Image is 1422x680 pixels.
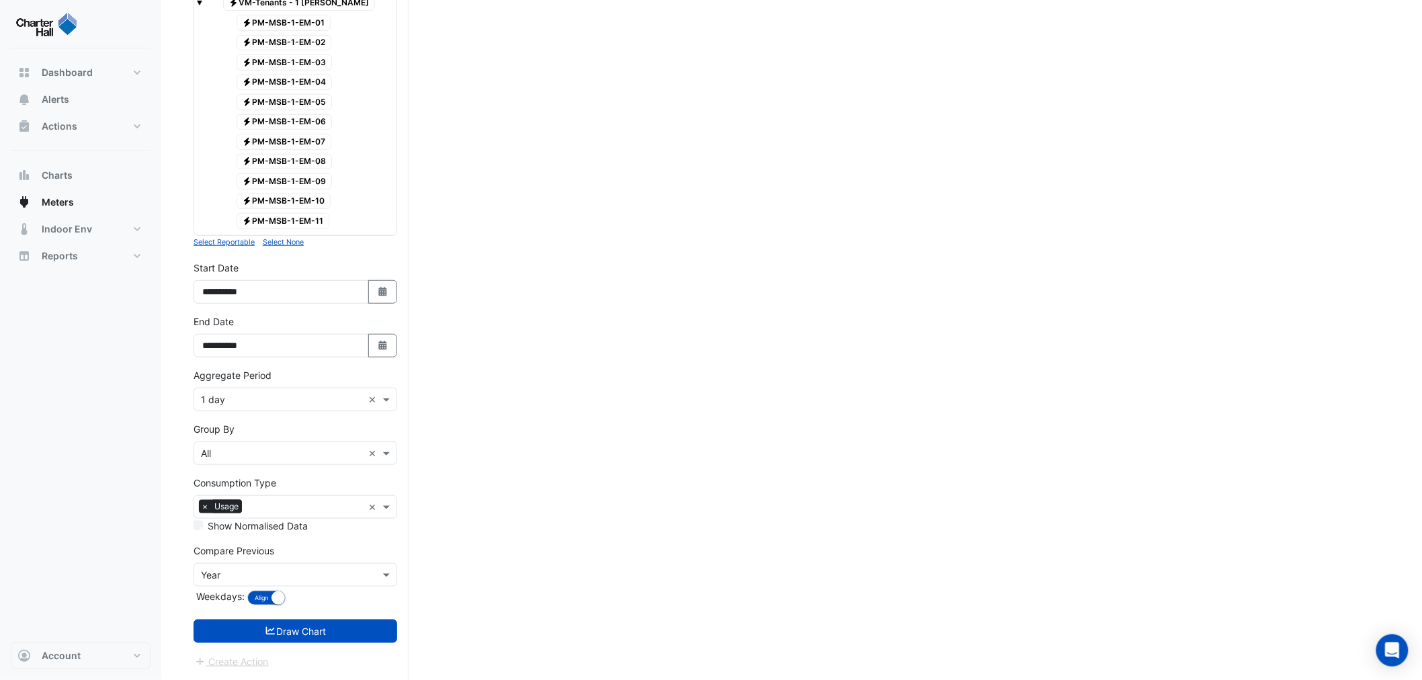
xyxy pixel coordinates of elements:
app-icon: Dashboard [17,66,31,79]
button: Charts [11,162,151,189]
fa-icon: Electricity [242,157,252,167]
app-icon: Reports [17,249,31,263]
fa-icon: Select Date [377,286,389,298]
span: Usage [211,500,242,513]
fa-icon: Electricity [242,57,252,67]
label: Group By [194,422,235,436]
label: Show Normalised Data [208,519,308,533]
label: Aggregate Period [194,368,271,382]
label: Consumption Type [194,476,276,490]
small: Select None [263,238,304,247]
span: PM-MSB-1-EM-06 [237,114,333,130]
button: Dashboard [11,59,151,86]
span: Clear [368,500,380,514]
fa-icon: Electricity [242,38,252,48]
img: Company Logo [16,11,77,38]
label: Weekdays: [194,589,245,603]
span: Charts [42,169,73,182]
span: × [199,500,211,513]
span: PM-MSB-1-EM-04 [237,75,333,91]
span: PM-MSB-1-EM-01 [237,15,331,31]
label: Compare Previous [194,544,274,558]
div: Open Intercom Messenger [1376,634,1409,667]
button: Select Reportable [194,236,255,248]
span: PM-MSB-1-EM-02 [237,35,332,51]
span: PM-MSB-1-EM-08 [237,154,333,170]
app-escalated-ticket-create-button: Please draw the charts first [194,655,269,667]
fa-icon: Electricity [242,77,252,87]
small: Select Reportable [194,238,255,247]
fa-icon: Electricity [242,216,252,226]
span: Account [42,649,81,663]
button: Draw Chart [194,620,397,643]
app-icon: Meters [17,196,31,209]
span: PM-MSB-1-EM-10 [237,194,331,210]
span: Clear [368,446,380,460]
app-icon: Charts [17,169,31,182]
button: Actions [11,113,151,140]
span: Meters [42,196,74,209]
label: Start Date [194,261,239,275]
span: Reports [42,249,78,263]
button: Indoor Env [11,216,151,243]
button: Reports [11,243,151,269]
fa-icon: Electricity [242,176,252,186]
span: PM-MSB-1-EM-07 [237,134,332,150]
button: Account [11,642,151,669]
label: End Date [194,314,234,329]
button: Alerts [11,86,151,113]
button: Meters [11,189,151,216]
fa-icon: Electricity [242,97,252,107]
fa-icon: Select Date [377,340,389,351]
span: PM-MSB-1-EM-05 [237,94,333,110]
fa-icon: Electricity [242,136,252,146]
span: PM-MSB-1-EM-03 [237,54,333,71]
app-icon: Indoor Env [17,222,31,236]
span: Dashboard [42,66,93,79]
app-icon: Actions [17,120,31,133]
span: PM-MSB-1-EM-09 [237,173,333,189]
fa-icon: Electricity [242,17,252,28]
span: PM-MSB-1-EM-11 [237,213,330,229]
fa-icon: Electricity [242,117,252,127]
span: Indoor Env [42,222,92,236]
app-icon: Alerts [17,93,31,106]
button: Select None [263,236,304,248]
span: Actions [42,120,77,133]
span: Clear [368,392,380,407]
fa-icon: Electricity [242,196,252,206]
span: Alerts [42,93,69,106]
